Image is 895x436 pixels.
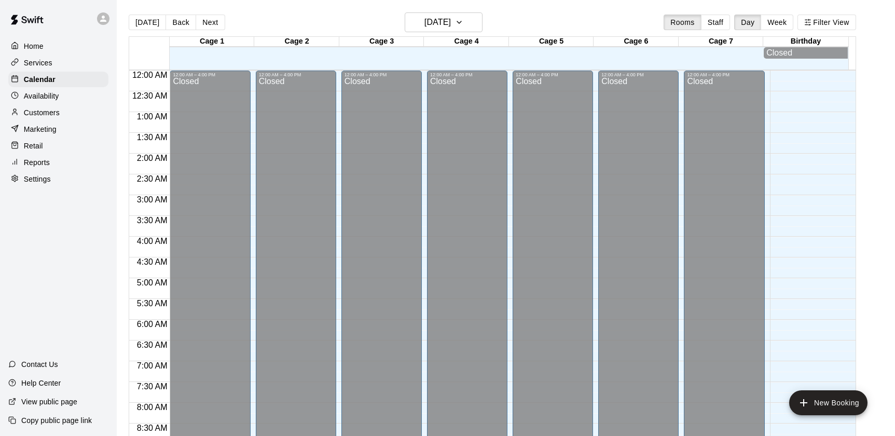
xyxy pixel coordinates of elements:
span: 3:30 AM [134,216,170,225]
p: Customers [24,107,60,118]
div: 12:00 AM – 4:00 PM [173,72,247,77]
span: 12:30 AM [130,91,170,100]
div: 12:00 AM – 4:00 PM [687,72,761,77]
button: Day [734,15,761,30]
div: Birthday [763,37,848,47]
span: 12:00 AM [130,71,170,79]
a: Settings [8,171,108,187]
p: Help Center [21,378,61,388]
div: Cage 3 [339,37,424,47]
div: Cage 2 [254,37,339,47]
a: Marketing [8,121,108,137]
p: Calendar [24,74,56,85]
a: Customers [8,105,108,120]
button: Next [196,15,225,30]
p: Home [24,41,44,51]
p: Reports [24,157,50,168]
a: Home [8,38,108,54]
span: 8:00 AM [134,403,170,412]
span: 7:00 AM [134,361,170,370]
p: Contact Us [21,359,58,370]
div: Cage 1 [170,37,254,47]
p: Retail [24,141,43,151]
div: 12:00 AM – 4:00 PM [259,72,333,77]
div: 12:00 AM – 4:00 PM [601,72,676,77]
p: Marketing [24,124,57,134]
span: 2:30 AM [134,174,170,183]
span: 6:00 AM [134,320,170,329]
p: View public page [21,397,77,407]
p: Copy public page link [21,415,92,426]
div: Cage 6 [594,37,678,47]
button: Rooms [664,15,701,30]
button: Filter View [797,15,856,30]
span: 4:30 AM [134,257,170,266]
span: 3:00 AM [134,195,170,204]
span: 1:30 AM [134,133,170,142]
div: Cage 5 [509,37,594,47]
a: Services [8,55,108,71]
div: Closed [766,48,845,58]
a: Retail [8,138,108,154]
span: 7:30 AM [134,382,170,391]
button: Back [166,15,196,30]
p: Settings [24,174,51,184]
a: Calendar [8,72,108,87]
div: Cage 7 [679,37,763,47]
a: Availability [8,88,108,104]
div: 12:00 AM – 4:00 PM [345,72,419,77]
button: Week [761,15,793,30]
span: 5:30 AM [134,299,170,308]
span: 8:30 AM [134,424,170,432]
div: 12:00 AM – 4:00 PM [430,72,504,77]
button: add [789,390,868,415]
a: Reports [8,155,108,170]
p: Availability [24,91,59,101]
span: 2:00 AM [134,154,170,162]
p: Services [24,58,52,68]
button: Staff [701,15,731,30]
span: 4:00 AM [134,237,170,246]
div: Cage 4 [424,37,508,47]
span: 6:30 AM [134,340,170,349]
h6: [DATE] [424,15,451,30]
span: 5:00 AM [134,278,170,287]
div: 12:00 AM – 4:00 PM [516,72,590,77]
button: [DATE] [129,15,166,30]
span: 1:00 AM [134,112,170,121]
button: [DATE] [405,12,483,32]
